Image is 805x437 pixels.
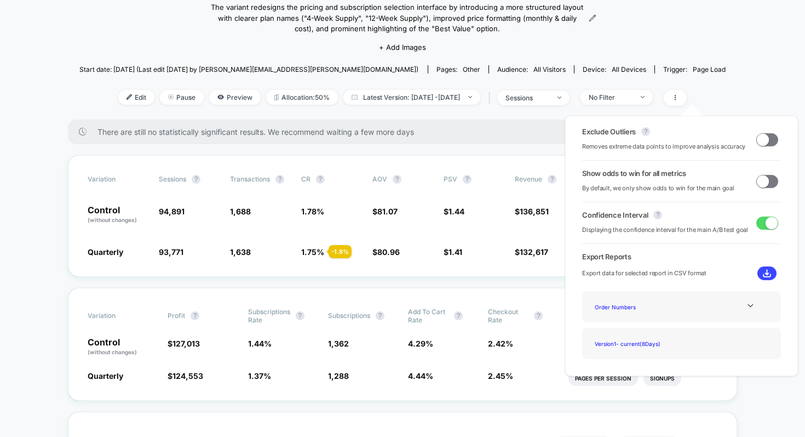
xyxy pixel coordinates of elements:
[168,94,174,100] img: end
[209,2,586,35] span: The variant redesigns the pricing and subscription selection interface by introducing a more stru...
[248,339,272,348] span: 1.44 %
[449,247,462,257] span: 1.41
[296,311,304,320] button: ?
[408,339,433,348] span: 4.29 %
[274,94,279,100] img: rebalance
[352,94,358,100] img: calendar
[505,94,549,102] div: sessions
[159,207,185,216] span: 94,891
[316,175,325,184] button: ?
[168,311,185,320] span: Profit
[582,127,636,136] span: Exclude Outliers
[590,299,678,314] div: Order Numbers
[230,207,251,216] span: 1,688
[393,175,401,184] button: ?
[248,308,290,324] span: Subscriptions Rate
[463,175,472,184] button: ?
[88,206,148,224] p: Control
[328,311,370,320] span: Subscriptions
[88,349,137,355] span: (without changes)
[88,308,148,324] span: Variation
[191,311,199,320] button: ?
[574,65,654,73] span: Device:
[515,207,549,216] span: $
[444,247,462,257] span: $
[328,371,349,381] span: 1,288
[160,90,204,105] span: Pause
[763,269,771,277] img: download
[582,268,706,279] span: Export data for selected report in CSV format
[97,127,715,137] span: There are still no statistically significant results. We recommend waiting a few more days
[329,245,352,258] div: - 1.8 %
[372,207,398,216] span: $
[497,65,566,73] div: Audience:
[449,207,464,216] span: 1.44
[79,65,418,73] span: Start date: [DATE] (Last edit [DATE] by [PERSON_NAME][EMAIL_ADDRESS][PERSON_NAME][DOMAIN_NAME])
[520,247,548,257] span: 132,617
[468,96,472,98] img: end
[379,43,426,52] span: + Add Images
[88,217,137,223] span: (without changes)
[301,247,324,257] span: 1.75 %
[301,207,324,216] span: 1.78 %
[209,90,261,105] span: Preview
[663,65,726,73] div: Trigger:
[582,211,648,219] span: Confidence Interval
[454,311,463,320] button: ?
[444,207,464,216] span: $
[582,252,781,261] span: Export Reports
[408,371,433,381] span: 4.44 %
[343,90,480,105] span: Latest Version: [DATE] - [DATE]
[548,175,556,184] button: ?
[377,247,400,257] span: 80.96
[612,65,646,73] span: all devices
[159,175,186,183] span: Sessions
[248,371,271,381] span: 1.37 %
[230,175,270,183] span: Transactions
[488,308,528,324] span: Checkout Rate
[444,175,457,183] span: PSV
[173,371,203,381] span: 124,553
[173,339,200,348] span: 127,013
[328,339,349,348] span: 1,362
[488,371,513,381] span: 2.45 %
[533,65,566,73] span: All Visitors
[192,175,200,184] button: ?
[486,90,497,106] span: |
[641,96,645,98] img: end
[653,211,662,219] button: ?
[589,93,633,101] div: No Filter
[88,338,157,356] p: Control
[534,311,543,320] button: ?
[88,371,123,381] span: Quarterly
[582,225,748,235] span: Displaying the confidence interval for the main A/B test goal
[118,90,154,105] span: Edit
[88,175,148,184] span: Variation
[377,207,398,216] span: 81.07
[590,336,678,351] div: Version 1 - current ( 8 Days)
[408,308,449,324] span: Add To Cart Rate
[582,141,745,152] span: Removes extreme data points to improve analysis accuracy
[372,175,387,183] span: AOV
[376,311,384,320] button: ?
[520,207,549,216] span: 136,851
[515,247,548,257] span: $
[127,94,132,100] img: edit
[557,97,561,99] img: end
[515,175,542,183] span: Revenue
[266,90,338,105] span: Allocation: 50%
[159,247,183,257] span: 93,771
[230,247,251,257] span: 1,638
[88,247,123,257] span: Quarterly
[436,65,480,73] div: Pages:
[275,175,284,184] button: ?
[582,183,734,194] span: By default, we only show odds to win for the main goal
[582,169,686,178] span: Show odds to win for all metrics
[372,247,400,257] span: $
[168,371,203,381] span: $
[168,339,200,348] span: $
[693,65,726,73] span: Page Load
[463,65,480,73] span: other
[641,127,650,136] button: ?
[488,339,513,348] span: 2.42 %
